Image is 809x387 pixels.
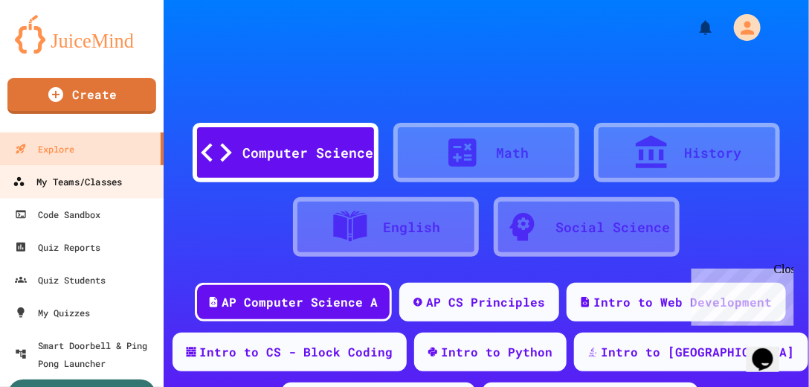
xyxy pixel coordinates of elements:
[15,140,74,158] div: Explore
[242,143,373,163] div: Computer Science
[686,263,794,326] iframe: chat widget
[15,336,158,372] div: Smart Doorbell & Ping Pong Launcher
[496,143,529,163] div: Math
[594,293,773,311] div: Intro to Web Development
[15,238,100,256] div: Quiz Reports
[747,327,794,372] iframe: chat widget
[15,15,149,54] img: logo-orange.svg
[222,293,378,311] div: AP Computer Science A
[602,343,795,361] div: Intro to [GEOGRAPHIC_DATA]
[384,217,441,237] div: English
[718,10,764,45] div: My Account
[13,173,122,191] div: My Teams/Classes
[200,343,393,361] div: Intro to CS - Block Coding
[15,205,100,223] div: Code Sandbox
[555,217,670,237] div: Social Science
[442,343,553,361] div: Intro to Python
[427,293,546,311] div: AP CS Principles
[685,143,742,163] div: History
[6,6,103,95] div: Chat with us now!Close
[15,271,106,289] div: Quiz Students
[15,304,90,322] div: My Quizzes
[7,78,156,114] a: Create
[669,15,718,40] div: My Notifications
